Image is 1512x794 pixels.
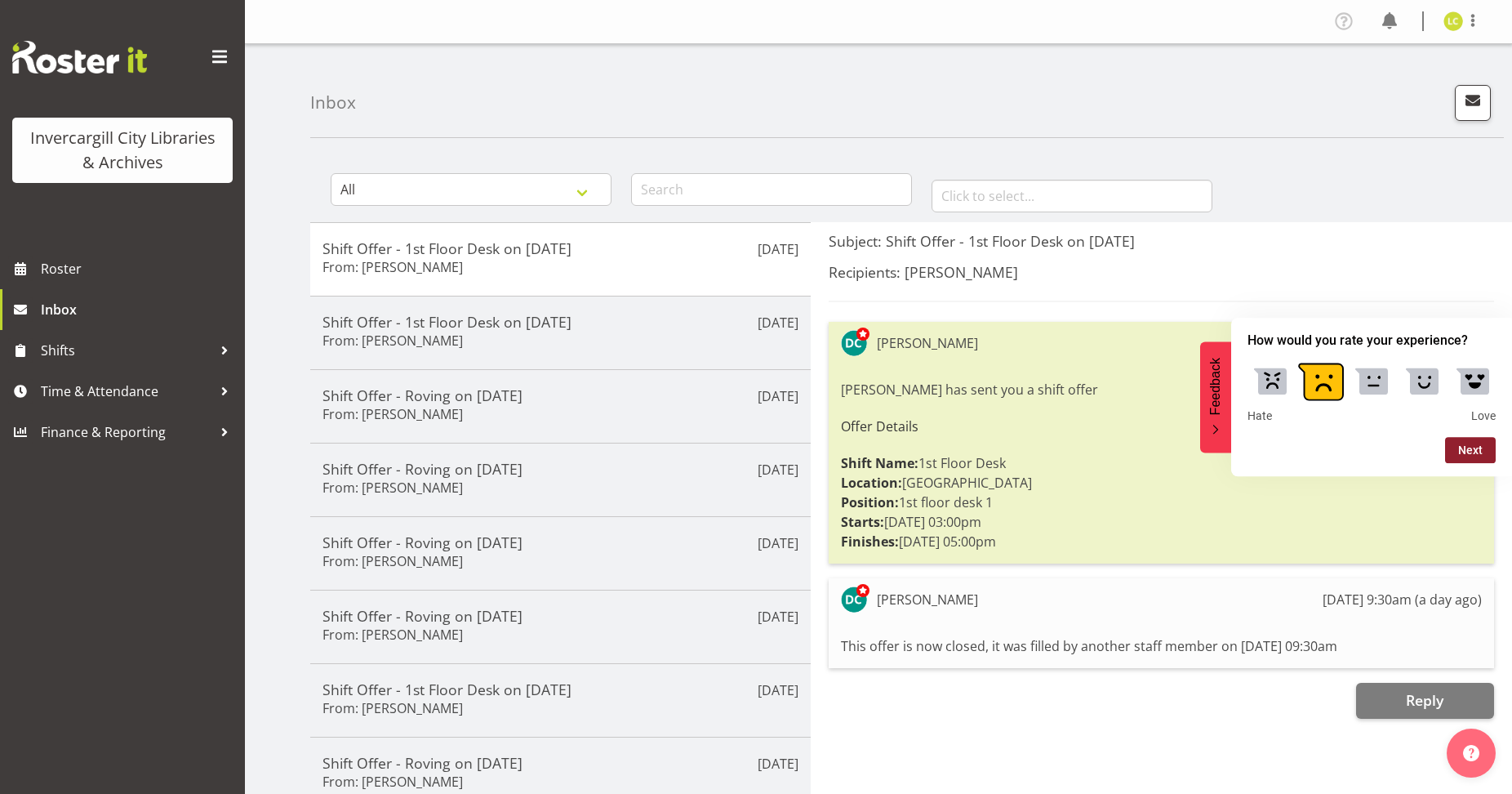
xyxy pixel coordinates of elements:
[1323,590,1482,609] div: [DATE] 9:30am (a day ago)
[829,263,1494,281] h5: Recipients: [PERSON_NAME]
[322,533,798,551] h5: Shift Offer - Roving on [DATE]
[322,754,798,772] h5: Shift Offer - Roving on [DATE]
[322,332,463,349] h6: From: [PERSON_NAME]
[841,330,867,356] img: donald-cunningham11616.jpg
[932,180,1212,212] input: Click to select...
[841,474,902,492] strong: Location:
[758,533,798,553] p: [DATE]
[1463,745,1479,761] img: help-xxl-2.png
[322,480,463,496] h6: From: [PERSON_NAME]
[841,533,899,551] strong: Finishes:
[1471,409,1496,424] span: Love
[322,680,798,698] h5: Shift Offer - 1st Floor Desk on [DATE]
[322,460,798,478] h5: Shift Offer - Roving on [DATE]
[877,590,978,609] div: [PERSON_NAME]
[1247,331,1496,350] h2: How would you rate your experience? Select an option from 1 to 5, with 1 being Hate and 5 being Love
[41,338,212,363] span: Shifts
[29,126,216,175] div: Invercargill City Libraries & Archives
[841,419,1482,434] h6: Offer Details
[758,754,798,774] p: [DATE]
[322,259,463,275] h6: From: [PERSON_NAME]
[322,239,798,257] h5: Shift Offer - 1st Floor Desk on [DATE]
[1443,11,1463,31] img: linda-cooper11673.jpg
[758,680,798,700] p: [DATE]
[41,256,237,281] span: Roster
[758,239,798,259] p: [DATE]
[829,232,1494,250] h5: Subject: Shift Offer - 1st Floor Desk on [DATE]
[41,379,212,404] span: Time & Attendance
[322,553,463,569] h6: From: [PERSON_NAME]
[1445,437,1496,463] button: Next question
[322,607,798,625] h5: Shift Offer - Roving on [DATE]
[758,607,798,627] p: [DATE]
[758,313,798,332] p: [DATE]
[841,632,1482,660] div: This offer is now closed, it was filled by another staff member on [DATE] 09:30am
[841,587,867,613] img: donald-cunningham11616.jpg
[322,313,798,331] h5: Shift Offer - 1st Floor Desk on [DATE]
[322,774,463,790] h6: From: [PERSON_NAME]
[877,333,978,353] div: [PERSON_NAME]
[841,376,1482,555] div: [PERSON_NAME] has sent you a shift offer 1st Floor Desk [GEOGRAPHIC_DATA] 1st floor desk 1 [DATE]...
[1247,357,1496,424] div: How would you rate your experience? Select an option from 1 to 5, with 1 being Hate and 5 being Love
[1247,409,1272,424] span: Hate
[758,386,798,406] p: [DATE]
[322,386,798,404] h5: Shift Offer - Roving on [DATE]
[322,406,463,422] h6: From: [PERSON_NAME]
[310,93,356,112] h4: Inbox
[41,420,212,444] span: Finance & Reporting
[1208,358,1223,415] span: Feedback
[841,493,899,511] strong: Position:
[1406,690,1443,710] span: Reply
[1356,683,1494,719] button: Reply
[841,513,884,531] strong: Starts:
[631,173,912,206] input: Search
[322,700,463,716] h6: From: [PERSON_NAME]
[1231,318,1512,476] div: How would you rate your experience? Select an option from 1 to 5, with 1 being Hate and 5 being Love
[322,627,463,643] h6: From: [PERSON_NAME]
[1200,341,1231,453] button: Feedback - Hide survey
[12,41,147,74] img: Rosterit website logo
[758,460,798,480] p: [DATE]
[841,454,918,472] strong: Shift Name:
[41,297,237,322] span: Inbox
